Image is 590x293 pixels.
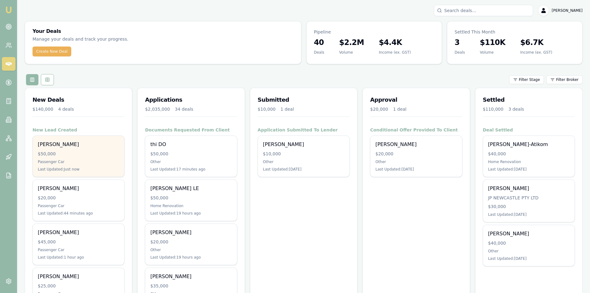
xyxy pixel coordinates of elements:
h4: Conditional Offer Provided To Client [370,127,462,133]
div: [PERSON_NAME] [38,229,119,236]
img: emu-icon-u.png [5,6,12,14]
div: Volume [339,50,364,55]
h4: Application Submitted To Lender [258,127,350,133]
div: $140,000 [33,106,53,112]
h4: Deal Settled [483,127,575,133]
div: Other [488,249,570,254]
div: $25,000 [38,283,119,289]
div: Last Updated: 1 hour ago [38,255,119,260]
div: $50,000 [38,151,119,157]
h3: Applications [145,95,237,104]
div: Income (ex. GST) [379,50,411,55]
div: [PERSON_NAME] [150,273,232,280]
h3: 3 [455,38,465,47]
span: [PERSON_NAME] [552,8,583,13]
div: 3 deals [508,106,524,112]
div: Last Updated: 19 hours ago [150,255,232,260]
div: Volume [480,50,505,55]
span: Filter Broker [556,77,579,82]
div: $110,000 [483,106,504,112]
div: $50,000 [150,195,232,201]
div: [PERSON_NAME] [38,141,119,148]
div: JP NEWCASTLE PTY LTD [488,195,570,201]
h3: Your Deals [33,29,294,34]
span: Filter Stage [519,77,540,82]
div: Last Updated: 17 minutes ago [150,167,232,172]
p: Manage your deals and track your progress. [33,36,191,43]
div: Last Updated: [DATE] [488,256,570,261]
div: $10,000 [263,151,344,157]
div: $40,000 [488,240,570,246]
div: $2,035,000 [145,106,170,112]
h3: 40 [314,38,325,47]
div: $20,000 [375,151,457,157]
div: Last Updated: [DATE] [263,167,344,172]
h3: $110K [480,38,505,47]
div: Last Updated: [DATE] [488,212,570,217]
div: $45,000 [38,239,119,245]
div: [PERSON_NAME] [150,229,232,236]
div: Passenger Car [38,203,119,208]
div: $50,000 [150,151,232,157]
h3: $4.4K [379,38,411,47]
div: $40,000 [488,151,570,157]
div: [PERSON_NAME] [38,185,119,192]
h3: $6.7K [520,38,552,47]
div: Other [150,247,232,252]
div: [PERSON_NAME] [488,230,570,238]
div: Deals [455,50,465,55]
div: $35,000 [150,283,232,289]
button: Filter Stage [509,75,544,84]
p: Settled This Month [455,29,575,35]
div: Last Updated: Just now [38,167,119,172]
div: 4 deals [58,106,74,112]
div: Passenger Car [38,247,119,252]
div: [PERSON_NAME]-Atikom [488,141,570,148]
div: $20,000 [38,195,119,201]
div: Deals [314,50,325,55]
div: 1 deal [393,106,406,112]
h4: Documents Requested From Client [145,127,237,133]
div: Last Updated: [DATE] [488,167,570,172]
h3: Submitted [258,95,350,104]
h4: New Lead Created [33,127,125,133]
div: Home Renovation [488,159,570,164]
p: Pipeline [314,29,434,35]
div: 34 deals [175,106,194,112]
div: $10,000 [258,106,276,112]
h3: New Deals [33,95,125,104]
div: Last Updated: 44 minutes ago [38,211,119,216]
h3: Settled [483,95,575,104]
button: Filter Broker [546,75,583,84]
h3: Approval [370,95,462,104]
div: Other [263,159,344,164]
h3: $2.2M [339,38,364,47]
div: Last Updated: [DATE] [375,167,457,172]
div: [PERSON_NAME] LE [150,185,232,192]
input: Search deals [434,5,533,16]
div: [PERSON_NAME] [38,273,119,280]
div: $20,000 [370,106,388,112]
div: $30,000 [488,203,570,210]
div: Passenger Car [38,159,119,164]
div: 1 deal [281,106,294,112]
div: $20,000 [150,239,232,245]
div: Other [150,159,232,164]
div: Income (ex. GST) [520,50,552,55]
div: Other [375,159,457,164]
button: Create New Deal [33,47,71,56]
div: [PERSON_NAME] [263,141,344,148]
div: Home Renovation [150,203,232,208]
div: Last Updated: 19 hours ago [150,211,232,216]
div: thi DO [150,141,232,148]
div: [PERSON_NAME] [375,141,457,148]
div: [PERSON_NAME] [488,185,570,192]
